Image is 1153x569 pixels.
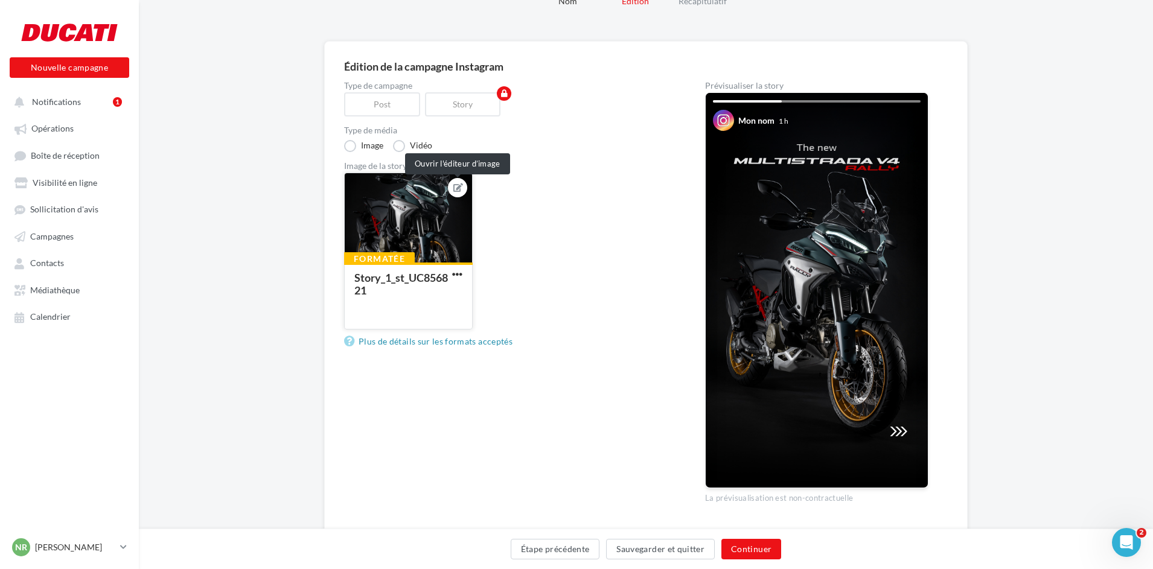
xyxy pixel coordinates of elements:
[344,162,666,170] div: Image de la story
[405,153,510,174] div: Ouvrir l'éditeur d’image
[33,177,97,188] span: Visibilité en ligne
[606,539,715,559] button: Sauvegarder et quitter
[738,115,775,127] div: Mon nom
[30,312,71,322] span: Calendrier
[7,198,132,220] a: Sollicitation d'avis
[7,252,132,273] a: Contacts
[7,225,132,247] a: Campagnes
[344,252,415,265] div: Formatée
[7,279,132,300] a: Médiathèque
[35,541,115,553] p: [PERSON_NAME]
[7,171,132,193] a: Visibilité en ligne
[705,488,928,504] div: La prévisualisation est non-contractuelle
[31,124,74,134] span: Opérations
[7,117,132,139] a: Opérations
[30,258,64,269] span: Contacts
[7,144,132,167] a: Boîte de réception
[10,536,129,559] a: NR [PERSON_NAME]
[344,140,383,152] label: Image
[31,150,100,161] span: Boîte de réception
[30,205,98,215] span: Sollicitation d'avis
[705,81,928,90] div: Prévisualiser la story
[511,539,600,559] button: Étape précédente
[721,539,781,559] button: Continuer
[779,116,788,126] div: 1 h
[344,81,666,90] label: Type de campagne
[113,97,122,107] div: 1
[344,61,948,72] div: Édition de la campagne Instagram
[1137,528,1146,538] span: 2
[1112,528,1141,557] iframe: Intercom live chat
[30,285,80,295] span: Médiathèque
[10,57,129,78] button: Nouvelle campagne
[7,305,132,327] a: Calendrier
[344,334,517,349] a: Plus de détails sur les formats acceptés
[354,271,448,297] div: Story_1_st_UC856821
[32,97,81,107] span: Notifications
[30,231,74,241] span: Campagnes
[393,140,432,152] label: Vidéo
[706,93,928,488] img: Your Instagram story preview
[15,541,27,553] span: NR
[344,126,666,135] label: Type de média
[7,91,127,112] button: Notifications 1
